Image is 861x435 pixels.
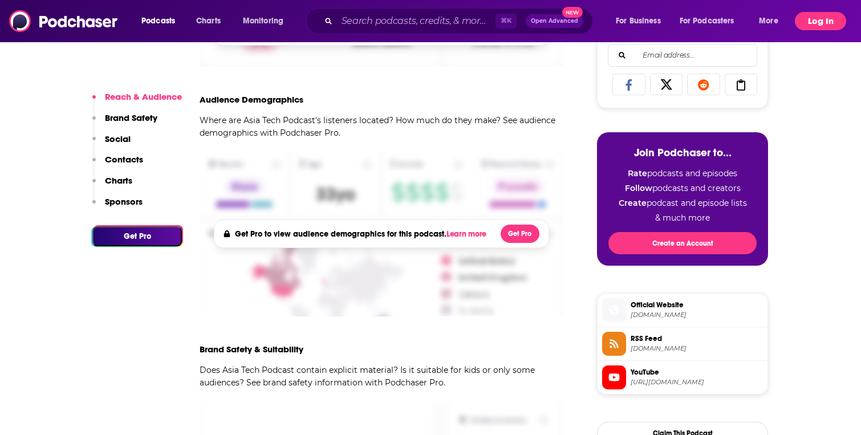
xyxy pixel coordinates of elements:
span: Monitoring [243,13,283,29]
a: YouTube[URL][DOMAIN_NAME] [602,365,763,389]
a: Official Website[DOMAIN_NAME] [602,298,763,322]
div: Search podcasts, credits, & more... [316,8,604,34]
button: open menu [133,12,190,30]
strong: Follow [625,183,652,193]
button: Charts [92,175,132,196]
li: & much more [608,213,757,223]
h3: Brand Safety & Suitability [200,344,303,355]
button: open menu [672,12,751,30]
strong: Create [619,198,647,208]
a: RSS Feed[DOMAIN_NAME] [602,332,763,356]
button: Reach & Audience [92,91,182,112]
button: Learn more [446,230,490,239]
input: Search podcasts, credits, & more... [337,12,496,30]
strong: Rate [628,168,647,178]
p: Contacts [105,154,143,165]
input: Email address... [618,44,748,66]
span: https://www.youtube.com/@asiatechpodcastofficial [631,378,763,387]
span: New [562,7,583,18]
button: Create an Account [608,232,757,254]
button: Sponsors [92,196,143,217]
span: Official Website [631,300,763,310]
span: YouTube [631,367,763,377]
span: Charts [196,13,221,29]
p: Brand Safety [105,112,157,123]
p: Where are Asia Tech Podcast's listeners located? How much do they make? See audience demographics... [200,114,563,139]
button: Open AdvancedNew [526,14,583,28]
button: open menu [608,12,675,30]
span: For Podcasters [680,13,734,29]
span: Podcasts [141,13,175,29]
span: RSS Feed [631,334,763,344]
p: Charts [105,175,132,186]
button: open menu [235,12,298,30]
button: Get Pro [501,225,539,243]
button: Get Pro [92,226,182,246]
button: open menu [751,12,793,30]
li: podcasts and creators [608,183,757,193]
a: Charts [189,12,228,30]
span: anchor.fm [631,344,763,353]
p: Sponsors [105,196,143,207]
button: Brand Safety [92,112,157,133]
h3: Join Podchaser to... [608,146,757,159]
a: Share on Facebook [612,74,645,95]
a: Share on X/Twitter [650,74,683,95]
div: Search followers [608,44,757,67]
li: podcast and episode lists [608,198,757,208]
button: Log In [795,12,846,30]
span: More [759,13,778,29]
a: Share on Reddit [687,74,720,95]
p: Social [105,133,131,144]
p: Reach & Audience [105,91,182,102]
span: For Business [616,13,661,29]
span: ⌘ K [496,14,517,29]
img: Podchaser - Follow, Share and Rate Podcasts [9,10,119,32]
button: Social [92,133,131,155]
a: Copy Link [725,74,758,95]
h3: Audience Demographics [200,94,303,105]
p: Does Asia Tech Podcast contain explicit material? Is it suitable for kids or only some audiences?... [200,364,563,389]
li: podcasts and episodes [608,168,757,178]
h4: Get Pro to view audience demographics for this podcast. [235,229,490,239]
button: Contacts [92,154,143,175]
span: podcasters.spotify.com [631,311,763,319]
span: Open Advanced [531,18,578,24]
